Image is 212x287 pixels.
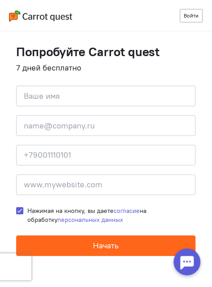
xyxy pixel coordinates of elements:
[57,216,123,224] a: персональных данных
[9,10,72,22] img: carrot-quest-logo.svg
[16,63,196,72] h4: 7 дней бесплатно
[180,9,203,22] a: Войти
[16,86,196,106] input: Ваше имя
[16,145,196,166] input: +79001110101
[93,241,119,251] span: Начать
[16,115,196,136] input: name@company.ru
[27,207,146,224] span: Нажимая на кнопку, вы даете на обработку
[114,207,140,215] a: согласие
[16,45,196,59] h1: Попробуйте Carrot quest
[16,236,196,256] button: Начать
[16,175,196,195] input: www.mywebsite.com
